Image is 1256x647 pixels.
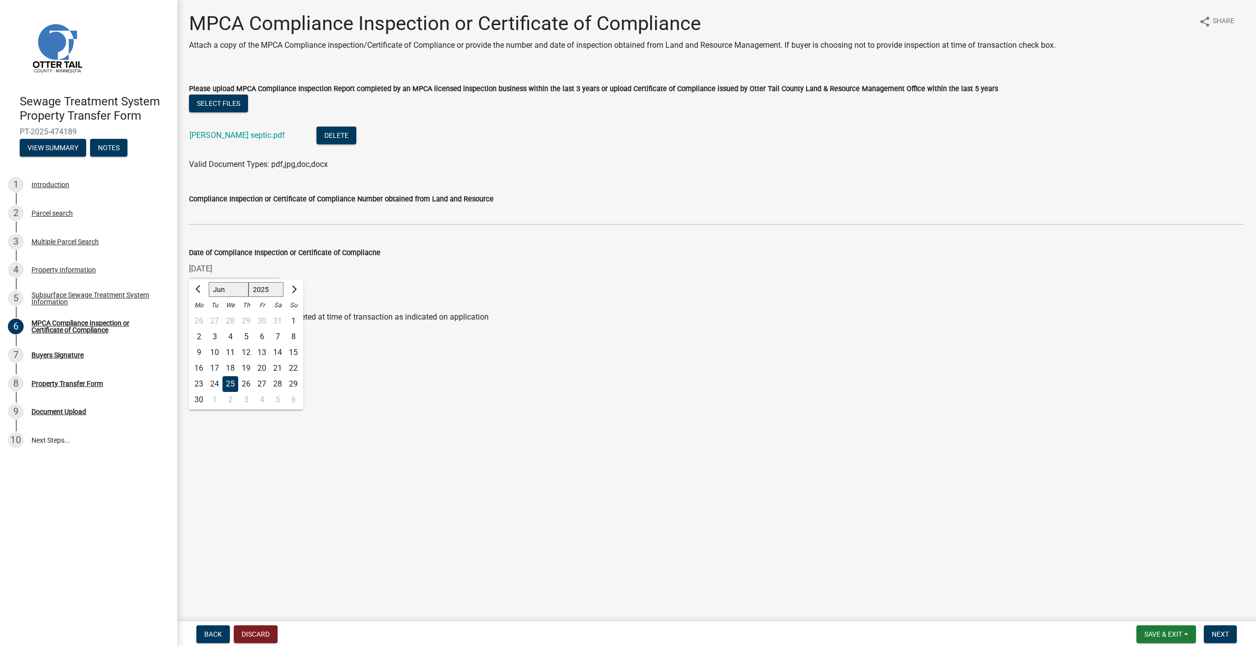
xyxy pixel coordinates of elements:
[254,297,270,313] div: Fr
[207,345,222,360] div: Tuesday, June 10, 2025
[207,297,222,313] div: Tu
[222,297,238,313] div: We
[222,376,238,392] div: Wednesday, June 25, 2025
[8,347,24,363] div: 7
[207,376,222,392] div: 24
[189,196,494,203] label: Compliance Inspection or Certificate of Compliance Number obtained from Land and Resource
[8,234,24,250] div: 3
[207,376,222,392] div: Tuesday, June 24, 2025
[222,360,238,376] div: 18
[207,360,222,376] div: Tuesday, June 17, 2025
[207,345,222,360] div: 10
[270,376,285,392] div: Saturday, June 28, 2025
[238,392,254,408] div: 3
[189,95,248,112] button: Select files
[285,360,301,376] div: Sunday, June 22, 2025
[204,630,222,638] span: Back
[238,297,254,313] div: Th
[31,320,161,333] div: MPCA Compliance Inspection or Certificate of Compliance
[20,139,86,157] button: View Summary
[270,313,285,329] div: Saturday, May 31, 2025
[189,130,285,140] a: [PERSON_NAME] septic.pdf
[90,139,127,157] button: Notes
[222,392,238,408] div: Wednesday, July 2, 2025
[191,329,207,345] div: 2
[8,432,24,448] div: 10
[285,345,301,360] div: 15
[20,10,94,84] img: Otter Tail County, Minnesota
[191,392,207,408] div: Monday, June 30, 2025
[191,392,207,408] div: 30
[1212,630,1229,638] span: Next
[20,127,157,136] span: PT-2025-474189
[254,376,270,392] div: Friday, June 27, 2025
[222,329,238,345] div: 4
[285,297,301,313] div: Su
[189,250,380,257] label: Date of Compliance Inspection or Certificate of Compliacne
[191,297,207,313] div: Mo
[254,360,270,376] div: Friday, June 20, 2025
[222,392,238,408] div: 2
[285,376,301,392] div: Sunday, June 29, 2025
[191,313,207,329] div: 26
[207,313,222,329] div: Tuesday, May 27, 2025
[222,329,238,345] div: Wednesday, June 4, 2025
[8,376,24,391] div: 8
[285,360,301,376] div: 22
[249,282,284,297] select: Select year
[191,360,207,376] div: Monday, June 16, 2025
[193,282,205,297] button: Previous month
[191,360,207,376] div: 16
[1191,12,1242,31] button: shareShare
[191,329,207,345] div: Monday, June 2, 2025
[1204,625,1237,643] button: Next
[238,392,254,408] div: Thursday, July 3, 2025
[8,319,24,334] div: 6
[238,345,254,360] div: Thursday, June 12, 2025
[8,291,24,306] div: 5
[222,313,238,329] div: 28
[189,259,279,279] input: mm/dd/yyyy
[270,360,285,376] div: 21
[222,376,238,392] div: 25
[238,313,254,329] div: Thursday, May 29, 2025
[8,177,24,193] div: 1
[285,329,301,345] div: 8
[238,345,254,360] div: 12
[270,313,285,329] div: 31
[254,313,270,329] div: Friday, May 30, 2025
[8,262,24,278] div: 4
[209,282,249,297] select: Select month
[285,313,301,329] div: 1
[201,311,489,323] label: An inspection was not completed at time of transaction as indicated on application
[270,345,285,360] div: 14
[316,127,356,144] button: Delete
[31,210,73,217] div: Parcel search
[191,376,207,392] div: Monday, June 23, 2025
[31,291,161,305] div: Subsurface Sewage Treatment System Information
[270,360,285,376] div: Saturday, June 21, 2025
[238,329,254,345] div: Thursday, June 5, 2025
[20,95,169,123] h4: Sewage Treatment System Property Transfer Form
[270,392,285,408] div: 5
[254,345,270,360] div: 13
[207,360,222,376] div: 17
[287,282,299,297] button: Next month
[207,313,222,329] div: 27
[285,376,301,392] div: 29
[222,360,238,376] div: Wednesday, June 18, 2025
[238,376,254,392] div: 26
[1199,16,1211,28] i: share
[31,181,69,188] div: Introduction
[1136,625,1196,643] button: Save & Exit
[31,266,96,273] div: Property Information
[189,86,998,93] label: Please upload MPCA Compliance Inspection Report completed by an MPCA licensed inspection business...
[285,392,301,408] div: Sunday, July 6, 2025
[191,376,207,392] div: 23
[31,380,103,387] div: Property Transfer Form
[207,392,222,408] div: Tuesday, July 1, 2025
[238,360,254,376] div: Thursday, June 19, 2025
[270,297,285,313] div: Sa
[270,376,285,392] div: 28
[90,144,127,152] wm-modal-confirm: Notes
